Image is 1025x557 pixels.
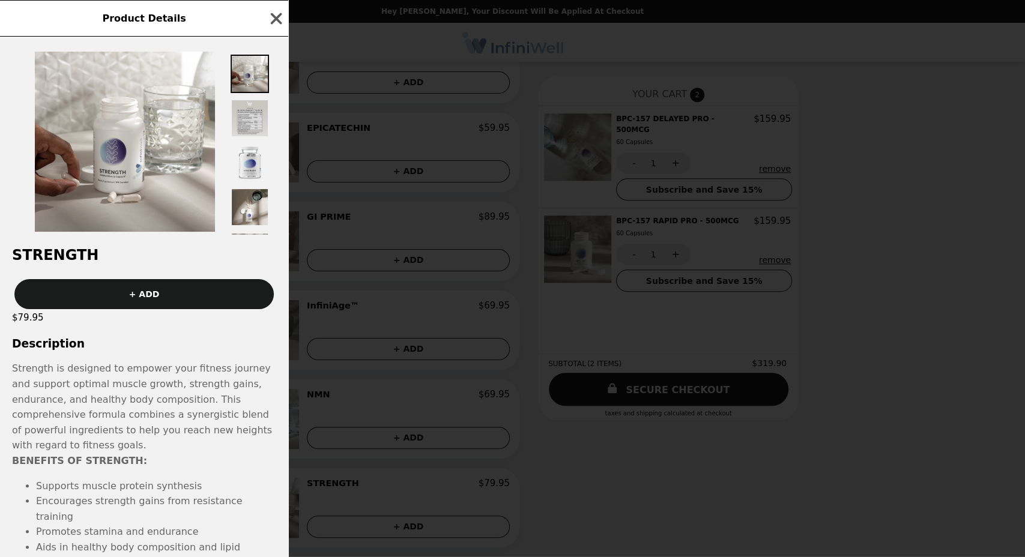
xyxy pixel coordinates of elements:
[36,495,243,522] span: Encourages strength gains from resistance training
[12,455,147,466] b: BENEFITS OF STRENGTH:
[231,55,269,93] img: Thumbnail 1
[231,232,269,271] img: Thumbnail 5
[12,363,272,451] span: Strength is designed to empower your fitness journey and support optimal muscle growth, strength ...
[231,188,269,226] img: Thumbnail 4
[36,526,198,537] span: Promotes stamina and endurance
[36,480,202,492] span: Supports muscle protein synthesis
[35,52,215,232] img: Default Title
[14,279,274,309] button: + ADD
[231,143,269,182] img: Thumbnail 3
[102,13,186,24] span: Product Details
[231,99,269,137] img: Thumbnail 2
